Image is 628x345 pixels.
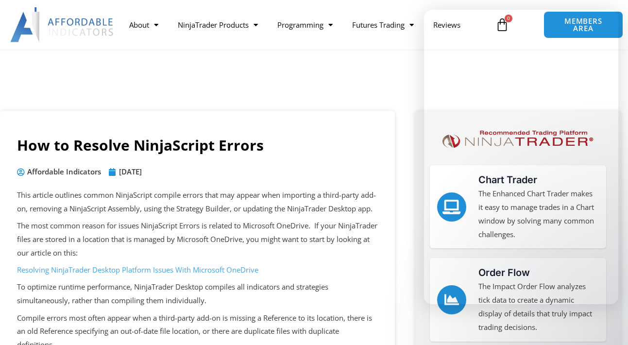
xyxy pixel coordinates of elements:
h1: How to Resolve NinjaScript Errors [17,135,378,155]
a: About [119,14,168,36]
a: Resolving NinjaTrader Desktop Platform Issues With Microsoft OneDrive [17,265,258,275]
span: Affordable Indicators [25,165,101,179]
iframe: Intercom live chat [424,10,618,304]
p: To optimize runtime performance, NinjaTrader Desktop compiles all indicators and strategies simul... [17,280,378,308]
a: Programming [268,14,342,36]
a: Futures Trading [342,14,424,36]
time: [DATE] [119,167,142,176]
nav: Menu [119,14,490,36]
iframe: Intercom live chat [595,312,618,335]
p: The most common reason for issues NinjaScript Errors is related to Microsoft OneDrive. If your Ni... [17,219,378,260]
p: This article outlines common NinjaScript compile errors that may appear when importing a third-pa... [17,189,378,216]
img: LogoAI | Affordable Indicators – NinjaTrader [10,7,115,42]
a: Reviews [424,14,470,36]
p: The Impact Order Flow analyzes tick data to create a dynamic display of details that truly impact... [478,280,599,334]
a: NinjaTrader Products [168,14,268,36]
